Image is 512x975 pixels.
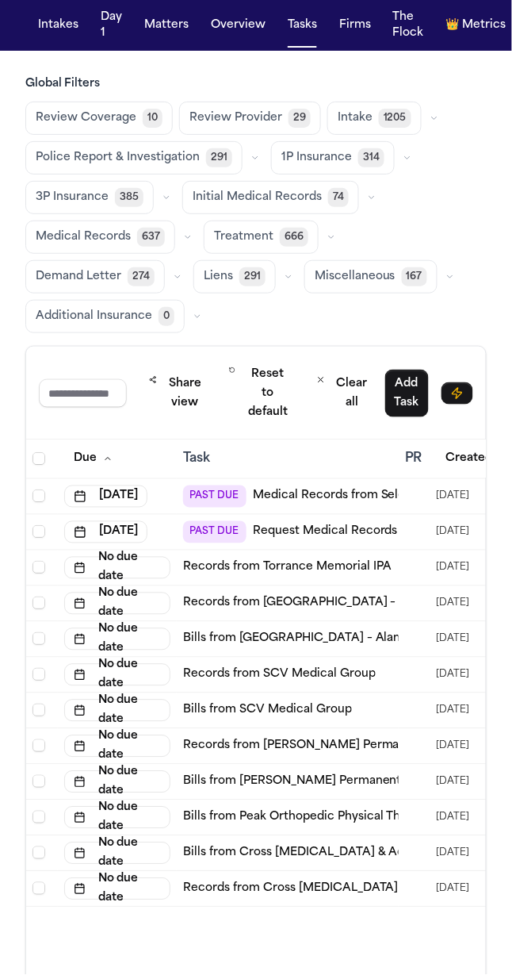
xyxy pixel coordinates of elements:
span: Treatment [214,229,273,245]
span: 29 [288,109,311,128]
span: Review Provider [189,110,282,126]
button: Firms [333,11,377,40]
span: 10 [143,109,162,128]
button: Intakes [32,11,85,40]
span: Initial Medical Records [193,190,322,205]
button: Police Report & Investigation291 [25,141,243,175]
span: 666 [280,228,308,247]
button: Add Task [385,370,429,417]
button: 1P Insurance314 [271,141,395,175]
button: Share view [139,369,213,417]
button: Matters [138,11,195,40]
span: 314 [358,148,384,167]
span: 1P Insurance [281,150,352,166]
button: Demand Letter274 [25,260,165,294]
span: 637 [137,228,165,247]
button: Additional Insurance0 [25,300,185,333]
button: Immediate Task [441,382,473,405]
button: Medical Records637 [25,221,175,254]
button: The Flock [387,3,430,48]
span: 74 [328,188,349,207]
button: Day 1 [94,3,128,48]
span: 291 [206,148,232,167]
span: Police Report & Investigation [36,150,200,166]
span: 291 [239,267,266,286]
button: Overview [204,11,272,40]
button: Reset to default [220,359,300,427]
button: Treatment666 [204,221,319,254]
span: 274 [128,267,155,286]
span: Demand Letter [36,269,121,285]
button: Liens291 [193,260,276,294]
h3: Global Filters [25,76,487,92]
button: Initial Medical Records74 [182,181,359,214]
button: No due date [64,878,170,900]
span: Intake [338,110,373,126]
span: 1205 [379,109,411,128]
span: Miscellaneous [315,269,395,285]
span: Liens [204,269,233,285]
span: 385 [115,188,143,207]
span: Review Coverage [36,110,136,126]
button: Clear all [307,369,379,417]
span: 0 [159,307,174,326]
button: Review Provider29 [179,102,321,135]
span: Medical Records [36,229,131,245]
button: 3P Insurance385 [25,181,154,214]
span: 167 [402,267,427,286]
span: Additional Insurance [36,309,152,324]
button: Intake1205 [327,102,422,135]
button: Tasks [281,11,323,40]
button: Miscellaneous167 [304,260,437,294]
button: Review Coverage10 [25,102,173,135]
span: 3P Insurance [36,190,109,205]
